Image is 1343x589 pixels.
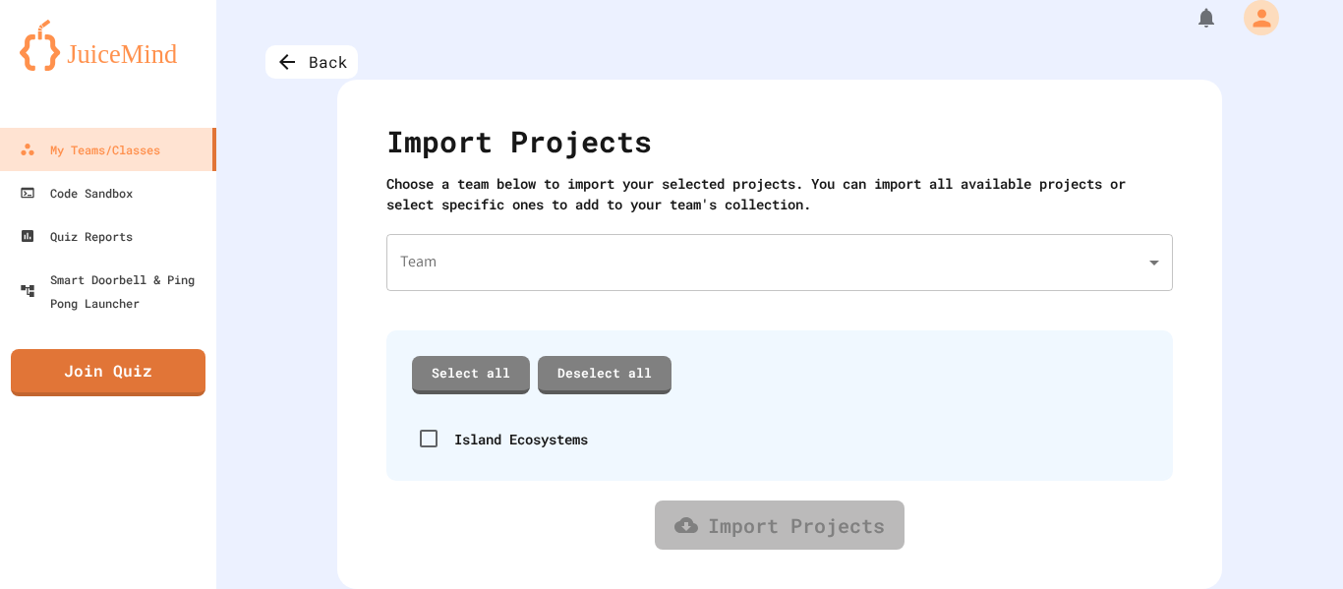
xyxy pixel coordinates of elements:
div: Back [265,45,358,79]
div: Smart Doorbell & Ping Pong Launcher [20,267,208,315]
a: Deselect all [538,356,671,395]
div: My Teams/Classes [20,138,160,161]
div: My Notifications [1158,1,1223,34]
a: Select all [412,356,530,395]
a: Join Quiz [11,349,205,396]
a: Import Projects [655,501,905,550]
div: Choose a team below to import your selected projects. You can import all available projects or se... [386,173,1173,214]
div: Quiz Reports [20,224,133,248]
div: Code Sandbox [20,181,133,205]
div: Import Projects [386,119,1173,173]
img: logo-orange.svg [20,20,197,71]
div: Island Ecosystems [454,429,588,449]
